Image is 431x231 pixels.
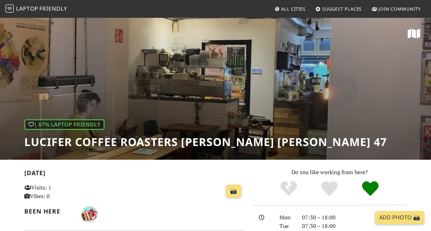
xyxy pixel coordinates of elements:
[16,5,38,12] span: Laptop
[24,135,387,148] h1: Lucifer Coffee Roasters [PERSON_NAME] [PERSON_NAME] 47
[39,5,67,12] span: Friendly
[81,206,98,223] img: 6320-joost.jpg
[24,208,73,215] h2: Been here
[379,6,421,12] span: Join Community
[5,3,67,15] a: LaptopFriendly LaptopFriendly
[313,3,365,15] a: Suggest Places
[298,222,411,231] div: 07:30 – 18:00
[24,119,105,130] div: | 87% Laptop Friendly
[375,211,424,224] a: Add Photo 📸
[24,183,92,201] p: Visits: 1 Vibes: 0
[309,180,350,197] div: Yes
[322,6,362,12] span: Suggest Places
[5,4,14,13] img: LaptopFriendly
[24,169,244,179] h2: [DATE]
[275,222,298,231] div: Tue
[298,213,411,222] div: 07:30 – 18:00
[272,3,308,15] a: All Cities
[268,180,309,197] div: No
[281,6,306,12] span: All Cities
[226,185,241,198] a: 📸
[275,213,298,222] div: Mon
[350,180,391,197] div: Definitely!
[81,210,98,218] span: Joost Visser
[369,3,423,15] a: Join Community
[252,168,407,177] p: Do you like working from here?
